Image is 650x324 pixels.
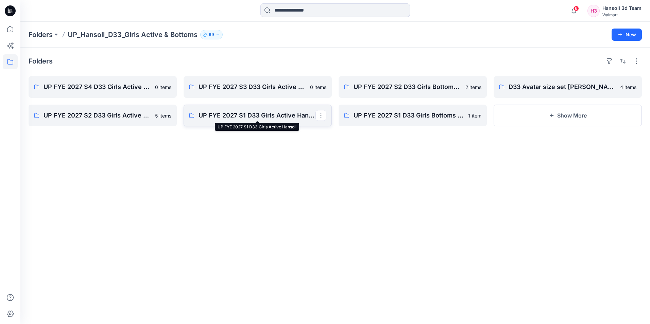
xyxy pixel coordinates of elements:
[155,84,171,91] p: 0 items
[602,12,642,17] div: Walmart
[354,111,464,120] p: UP FYE 2027 S1 D33 Girls Bottoms Hansoll
[509,82,616,92] p: D33 Avatar size set [PERSON_NAME]
[494,105,642,126] button: Show More
[29,57,53,65] h4: Folders
[200,30,223,39] button: 69
[587,5,600,17] div: H3
[155,112,171,119] p: 5 items
[494,76,642,98] a: D33 Avatar size set [PERSON_NAME]4 items
[184,76,332,98] a: UP FYE 2027 S3 D33 Girls Active Hansoll0 items
[184,105,332,126] a: UP FYE 2027 S1 D33 Girls Active Hansoll
[29,30,53,39] a: Folders
[44,82,151,92] p: UP FYE 2027 S4 D33 Girls Active Hansoll
[574,6,579,11] span: 6
[29,76,177,98] a: UP FYE 2027 S4 D33 Girls Active Hansoll0 items
[310,84,326,91] p: 0 items
[339,76,487,98] a: UP FYE 2027 S2 D33 Girls Bottoms Hansoll2 items
[602,4,642,12] div: Hansoll 3d Team
[68,30,198,39] p: UP_Hansoll_D33_Girls Active & Bottoms
[199,111,315,120] p: UP FYE 2027 S1 D33 Girls Active Hansoll
[29,105,177,126] a: UP FYE 2027 S2 D33 Girls Active Hansoll5 items
[209,31,214,38] p: 69
[44,111,151,120] p: UP FYE 2027 S2 D33 Girls Active Hansoll
[620,84,636,91] p: 4 items
[468,112,481,119] p: 1 item
[339,105,487,126] a: UP FYE 2027 S1 D33 Girls Bottoms Hansoll1 item
[465,84,481,91] p: 2 items
[354,82,461,92] p: UP FYE 2027 S2 D33 Girls Bottoms Hansoll
[612,29,642,41] button: New
[199,82,306,92] p: UP FYE 2027 S3 D33 Girls Active Hansoll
